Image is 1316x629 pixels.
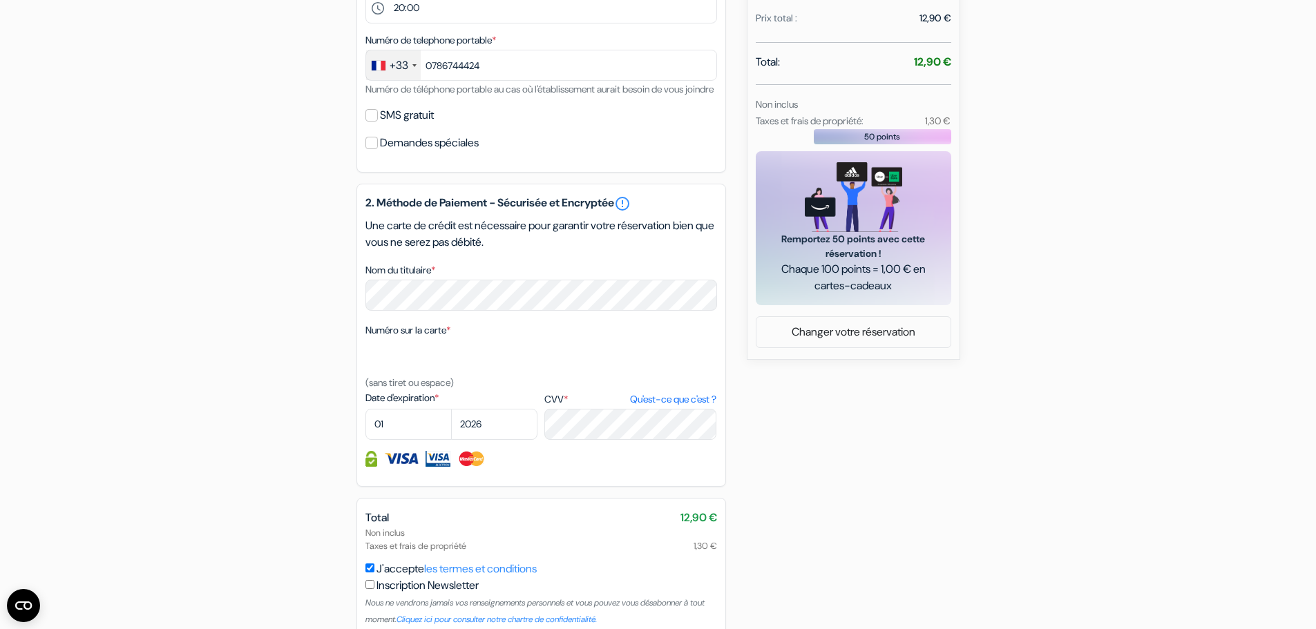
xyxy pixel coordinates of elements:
label: Numéro sur la carte [365,323,450,338]
small: Non inclus [756,98,798,110]
span: 1,30 € [694,539,717,552]
a: les termes et conditions [424,561,537,576]
span: 50 points [864,130,900,143]
label: Numéro de telephone portable [365,33,496,48]
button: Ouvrir le widget CMP [7,589,40,622]
label: Inscription Newsletter [376,577,479,594]
span: Chaque 100 points = 1,00 € en cartes-cadeaux [772,261,935,294]
span: Remportez 50 points avec cette réservation ! [772,232,935,261]
h5: 2. Méthode de Paiement - Sécurisée et Encryptée [365,195,717,212]
img: Information de carte de crédit entièrement encryptée et sécurisée [365,451,377,467]
small: (sans tiret ou espace) [365,376,454,389]
div: Prix total : [756,11,797,26]
span: Total [365,510,389,525]
small: Nous ne vendrons jamais vos renseignements personnels et vous pouvez vous désabonner à tout moment. [365,597,705,625]
a: Qu'est-ce que c'est ? [630,392,716,407]
div: Non inclus Taxes et frais de propriété [365,526,717,552]
span: 12,90 € [680,510,717,526]
small: Taxes et frais de propriété: [756,115,864,127]
a: error_outline [614,195,631,212]
div: 12,90 € [919,11,951,26]
img: Visa [384,451,419,467]
label: CVV [544,392,716,407]
img: Master Card [457,451,486,467]
span: Total: [756,54,780,70]
p: Une carte de crédit est nécessaire pour garantir votre réservation bien que vous ne serez pas déb... [365,217,717,251]
div: +33 [390,57,408,74]
label: J'accepte [376,561,537,577]
div: France: +33 [366,50,421,80]
small: 1,30 € [925,115,951,127]
small: Numéro de téléphone portable au cas où l'établissement aurait besoin de vous joindre [365,83,714,95]
label: Demandes spéciales [380,133,479,153]
label: Nom du titulaire [365,263,435,278]
input: 6 12 34 56 78 [365,50,717,81]
img: Visa Electron [426,451,450,467]
img: gift_card_hero_new.png [805,162,902,232]
label: Date d'expiration [365,391,537,405]
label: SMS gratuit [380,106,434,125]
strong: 12,90 € [914,55,951,69]
a: Changer votre réservation [756,319,951,345]
a: Cliquez ici pour consulter notre chartre de confidentialité. [397,614,597,625]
